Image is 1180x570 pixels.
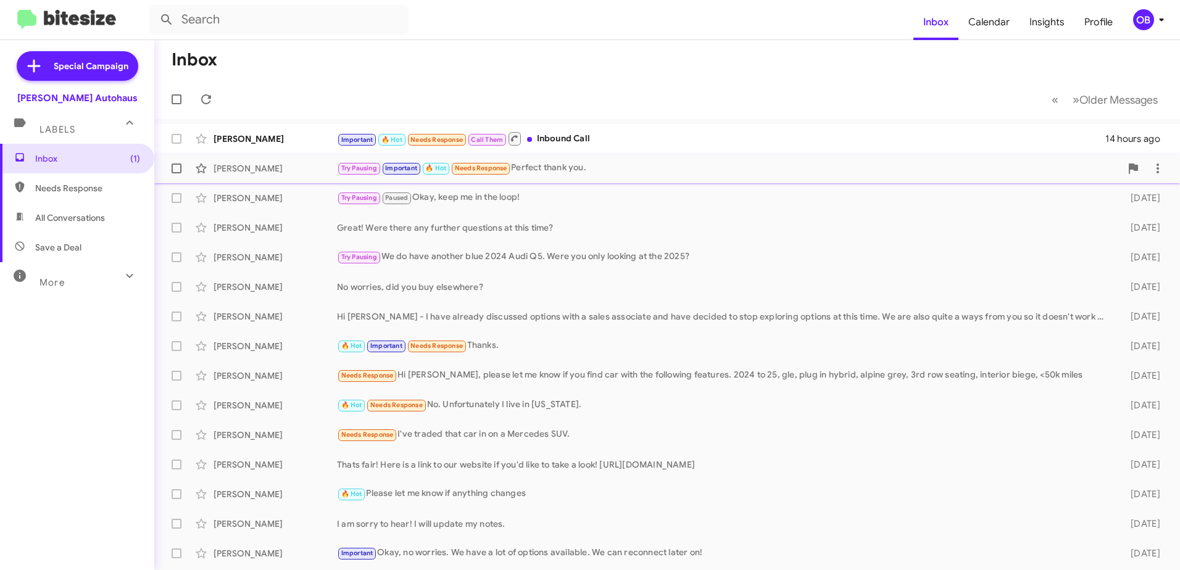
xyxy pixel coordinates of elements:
[1111,281,1170,293] div: [DATE]
[913,4,958,40] a: Inbox
[337,458,1111,471] div: Thats fair! Here is a link to our website if you'd like to take a look! [URL][DOMAIN_NAME]
[1133,9,1154,30] div: OB
[370,401,423,409] span: Needs Response
[337,221,1111,234] div: Great! Were there any further questions at this time?
[1123,9,1166,30] button: OB
[35,182,140,194] span: Needs Response
[381,136,402,144] span: 🔥 Hot
[1111,221,1170,234] div: [DATE]
[1074,4,1123,40] a: Profile
[1111,399,1170,411] div: [DATE]
[385,164,417,172] span: Important
[337,161,1121,175] div: Perfect thank you.
[214,221,337,234] div: [PERSON_NAME]
[214,429,337,441] div: [PERSON_NAME]
[341,490,362,498] span: 🔥 Hot
[1065,87,1165,112] button: Next
[1052,92,1058,107] span: «
[214,251,337,263] div: [PERSON_NAME]
[337,339,1111,353] div: Thanks.
[341,253,377,261] span: Try Pausing
[410,136,463,144] span: Needs Response
[425,164,446,172] span: 🔥 Hot
[35,212,105,224] span: All Conversations
[1111,370,1170,382] div: [DATE]
[958,4,1020,40] a: Calendar
[341,164,377,172] span: Try Pausing
[337,546,1111,560] div: Okay, no worries. We have a lot of options available. We can reconnect later on!
[341,431,394,439] span: Needs Response
[149,5,409,35] input: Search
[341,194,377,202] span: Try Pausing
[214,133,337,145] div: [PERSON_NAME]
[172,50,217,70] h1: Inbox
[214,518,337,530] div: [PERSON_NAME]
[337,281,1111,293] div: No worries, did you buy elsewhere?
[341,342,362,350] span: 🔥 Hot
[1044,87,1066,112] button: Previous
[337,368,1111,382] div: Hi [PERSON_NAME], please let me know if you find car with the following features. 2024 to 25, gle...
[410,342,463,350] span: Needs Response
[1020,4,1074,40] a: Insights
[385,194,408,202] span: Paused
[1073,92,1079,107] span: »
[1111,547,1170,560] div: [DATE]
[337,487,1111,501] div: Please let me know if anything changes
[337,310,1111,323] div: Hi [PERSON_NAME] - I have already discussed options with a sales associate and have decided to st...
[1045,87,1165,112] nav: Page navigation example
[214,547,337,560] div: [PERSON_NAME]
[39,277,65,288] span: More
[214,399,337,411] div: [PERSON_NAME]
[214,370,337,382] div: [PERSON_NAME]
[130,152,140,165] span: (1)
[1111,429,1170,441] div: [DATE]
[17,51,138,81] a: Special Campaign
[214,488,337,500] div: [PERSON_NAME]
[35,152,140,165] span: Inbox
[214,281,337,293] div: [PERSON_NAME]
[337,191,1111,205] div: Okay, keep me in the loop!
[35,241,81,254] span: Save a Deal
[341,371,394,379] span: Needs Response
[337,427,1111,442] div: I've traded that car in on a Mercedes SUV.
[341,549,373,557] span: Important
[54,60,128,72] span: Special Campaign
[1111,192,1170,204] div: [DATE]
[214,192,337,204] div: [PERSON_NAME]
[337,518,1111,530] div: I am sorry to hear! I will update my notes.
[1079,93,1158,107] span: Older Messages
[337,250,1111,264] div: We do have another blue 2024 Audi Q5. Were you only looking at the 2025?
[214,162,337,175] div: [PERSON_NAME]
[471,136,503,144] span: Call Them
[39,124,75,135] span: Labels
[1111,518,1170,530] div: [DATE]
[341,401,362,409] span: 🔥 Hot
[1111,340,1170,352] div: [DATE]
[337,398,1111,412] div: No. Unfortunately I live in [US_STATE].
[17,92,138,104] div: [PERSON_NAME] Autohaus
[1105,133,1170,145] div: 14 hours ago
[370,342,402,350] span: Important
[1111,488,1170,500] div: [DATE]
[1111,251,1170,263] div: [DATE]
[214,340,337,352] div: [PERSON_NAME]
[455,164,507,172] span: Needs Response
[341,136,373,144] span: Important
[214,310,337,323] div: [PERSON_NAME]
[1111,458,1170,471] div: [DATE]
[337,131,1105,146] div: Inbound Call
[1111,310,1170,323] div: [DATE]
[214,458,337,471] div: [PERSON_NAME]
